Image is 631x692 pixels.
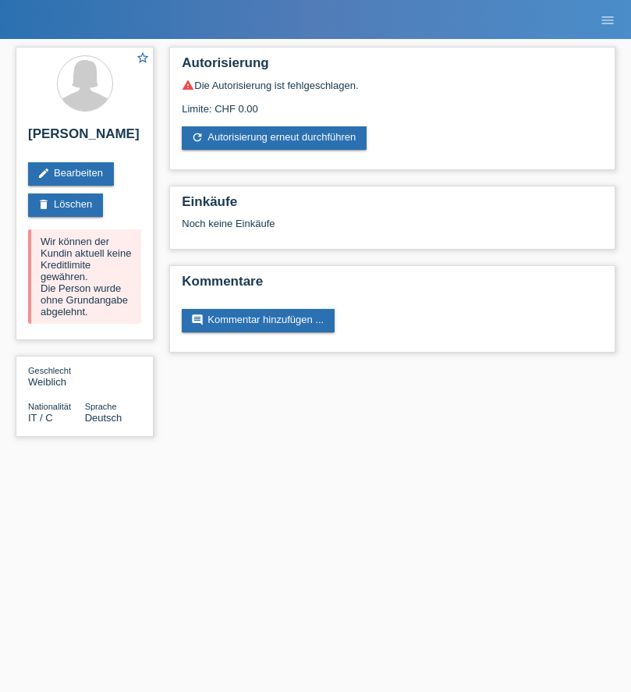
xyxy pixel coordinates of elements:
[182,91,603,115] div: Limite: CHF 0.00
[28,366,71,375] span: Geschlecht
[182,218,603,241] div: Noch keine Einkäufe
[182,79,194,91] i: warning
[136,51,150,65] i: star_border
[85,402,117,411] span: Sprache
[136,51,150,67] a: star_border
[28,364,85,388] div: Weiblich
[182,194,603,218] h2: Einkäufe
[28,162,114,186] a: editBearbeiten
[600,12,615,28] i: menu
[182,55,603,79] h2: Autorisierung
[37,167,50,179] i: edit
[182,79,603,91] div: Die Autorisierung ist fehlgeschlagen.
[28,229,141,324] div: Wir können der Kundin aktuell keine Kreditlimite gewähren. Die Person wurde ohne Grundangabe abge...
[182,274,603,297] h2: Kommentare
[182,309,335,332] a: commentKommentar hinzufügen ...
[191,131,204,144] i: refresh
[28,412,53,424] span: Italien / C / 05.04.2006
[28,126,141,150] h2: [PERSON_NAME]
[85,412,122,424] span: Deutsch
[191,314,204,326] i: comment
[592,15,623,24] a: menu
[182,126,367,150] a: refreshAutorisierung erneut durchführen
[28,193,103,217] a: deleteLöschen
[37,198,50,211] i: delete
[28,402,71,411] span: Nationalität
